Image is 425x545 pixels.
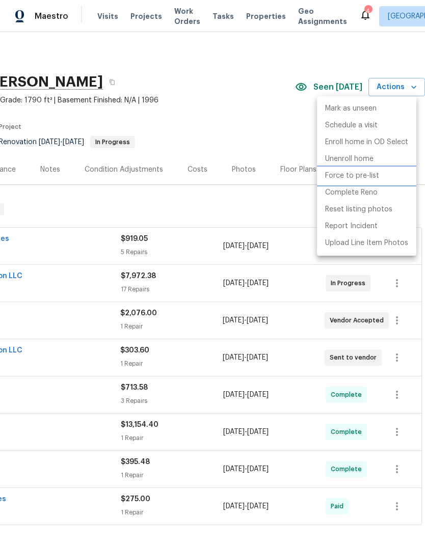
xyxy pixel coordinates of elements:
[325,154,374,165] p: Unenroll home
[325,103,377,114] p: Mark as unseen
[325,120,378,131] p: Schedule a visit
[325,171,379,181] p: Force to pre-list
[325,137,408,148] p: Enroll home in OD Select
[325,187,378,198] p: Complete Reno
[325,238,408,249] p: Upload Line Item Photos
[325,204,392,215] p: Reset listing photos
[325,221,378,232] p: Report Incident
